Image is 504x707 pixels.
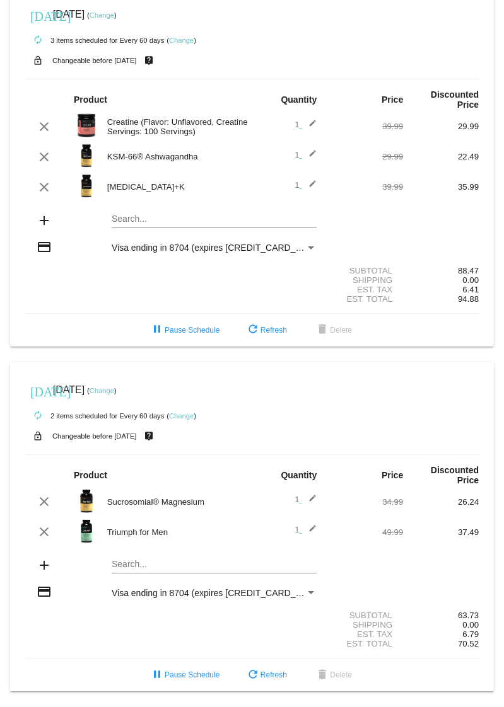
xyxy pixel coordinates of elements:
[30,408,45,423] mat-icon: autorenew
[141,52,156,69] mat-icon: live_help
[327,285,403,294] div: Est. Tax
[302,119,317,134] mat-icon: edit
[101,117,252,136] div: Creatine (Flavor: Unflavored, Creatine Servings: 100 Servings)
[403,182,479,192] div: 35.99
[149,323,165,338] mat-icon: pause
[112,243,317,253] mat-select: Payment Method
[37,494,52,509] mat-icon: clear
[462,629,479,639] span: 6.79
[327,611,403,620] div: Subtotal
[141,428,156,444] mat-icon: live_help
[74,470,107,480] strong: Product
[431,465,479,485] strong: Discounted Price
[327,527,403,537] div: 49.99
[101,497,252,507] div: Sucrosomial® Magnesium
[139,664,230,686] button: Pause Schedule
[431,89,479,110] strong: Discounted Price
[302,524,317,539] mat-icon: edit
[30,8,45,23] mat-icon: [DATE]
[74,95,107,105] strong: Product
[327,620,403,629] div: Shipping
[25,412,164,420] small: 2 items scheduled for Every 60 days
[403,611,479,620] div: 63.73
[302,149,317,164] mat-icon: edit
[458,294,479,304] span: 94.88
[169,37,194,44] a: Change
[112,588,323,598] span: Visa ending in 8704 (expires [CREDIT_CARD_DATA])
[382,470,403,480] strong: Price
[37,524,52,539] mat-icon: clear
[295,120,317,129] span: 1
[245,323,261,338] mat-icon: refresh
[315,326,352,335] span: Delete
[235,319,297,342] button: Refresh
[169,412,194,420] a: Change
[245,670,287,679] span: Refresh
[37,558,52,573] mat-icon: add
[139,319,230,342] button: Pause Schedule
[74,488,99,514] img: magnesium-carousel-1.png
[382,95,403,105] strong: Price
[315,668,330,683] mat-icon: delete
[462,275,479,285] span: 0.00
[37,239,52,255] mat-icon: credit_card
[245,668,261,683] mat-icon: refresh
[327,152,403,161] div: 29.99
[90,11,114,19] a: Change
[87,387,117,394] small: ( )
[74,519,99,544] img: Image-1-Triumph_carousel-front-transp.png
[245,326,287,335] span: Refresh
[403,497,479,507] div: 26.24
[74,143,99,168] img: Image-1-Carousel-Ash-1000x1000-Transp-v2.png
[403,527,479,537] div: 37.49
[87,11,117,19] small: ( )
[327,629,403,639] div: Est. Tax
[403,266,479,275] div: 88.47
[327,275,403,285] div: Shipping
[305,319,362,342] button: Delete
[149,670,220,679] span: Pause Schedule
[37,149,52,164] mat-icon: clear
[30,428,45,444] mat-icon: lock_open
[30,33,45,48] mat-icon: autorenew
[327,182,403,192] div: 39.99
[90,387,114,394] a: Change
[30,383,45,398] mat-icon: [DATE]
[112,588,317,598] mat-select: Payment Method
[302,180,317,195] mat-icon: edit
[295,525,317,534] span: 1
[167,37,196,44] small: ( )
[327,266,403,275] div: Subtotal
[52,432,137,440] small: Changeable before [DATE]
[295,495,317,504] span: 1
[37,584,52,599] mat-icon: credit_card
[101,527,252,537] div: Triumph for Men
[327,497,403,507] div: 34.99
[458,639,479,648] span: 70.52
[235,664,297,686] button: Refresh
[167,412,196,420] small: ( )
[327,294,403,304] div: Est. Total
[37,180,52,195] mat-icon: clear
[25,37,164,44] small: 3 items scheduled for Every 60 days
[281,470,317,480] strong: Quantity
[74,173,99,198] img: Image-1-Carousel-Vitamin-DK-Photoshoped-1000x1000-1.png
[327,122,403,131] div: 39.99
[101,182,252,192] div: [MEDICAL_DATA]+K
[315,670,352,679] span: Delete
[112,214,317,224] input: Search...
[52,57,137,64] small: Changeable before [DATE]
[149,668,165,683] mat-icon: pause
[281,95,317,105] strong: Quantity
[30,52,45,69] mat-icon: lock_open
[302,494,317,509] mat-icon: edit
[327,639,403,648] div: Est. Total
[403,122,479,131] div: 29.99
[295,180,317,190] span: 1
[315,323,330,338] mat-icon: delete
[305,664,362,686] button: Delete
[295,150,317,159] span: 1
[101,152,252,161] div: KSM-66® Ashwagandha
[74,113,99,138] img: Image-1-Carousel-Creatine-100S-1000x1000-1.png
[37,119,52,134] mat-icon: clear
